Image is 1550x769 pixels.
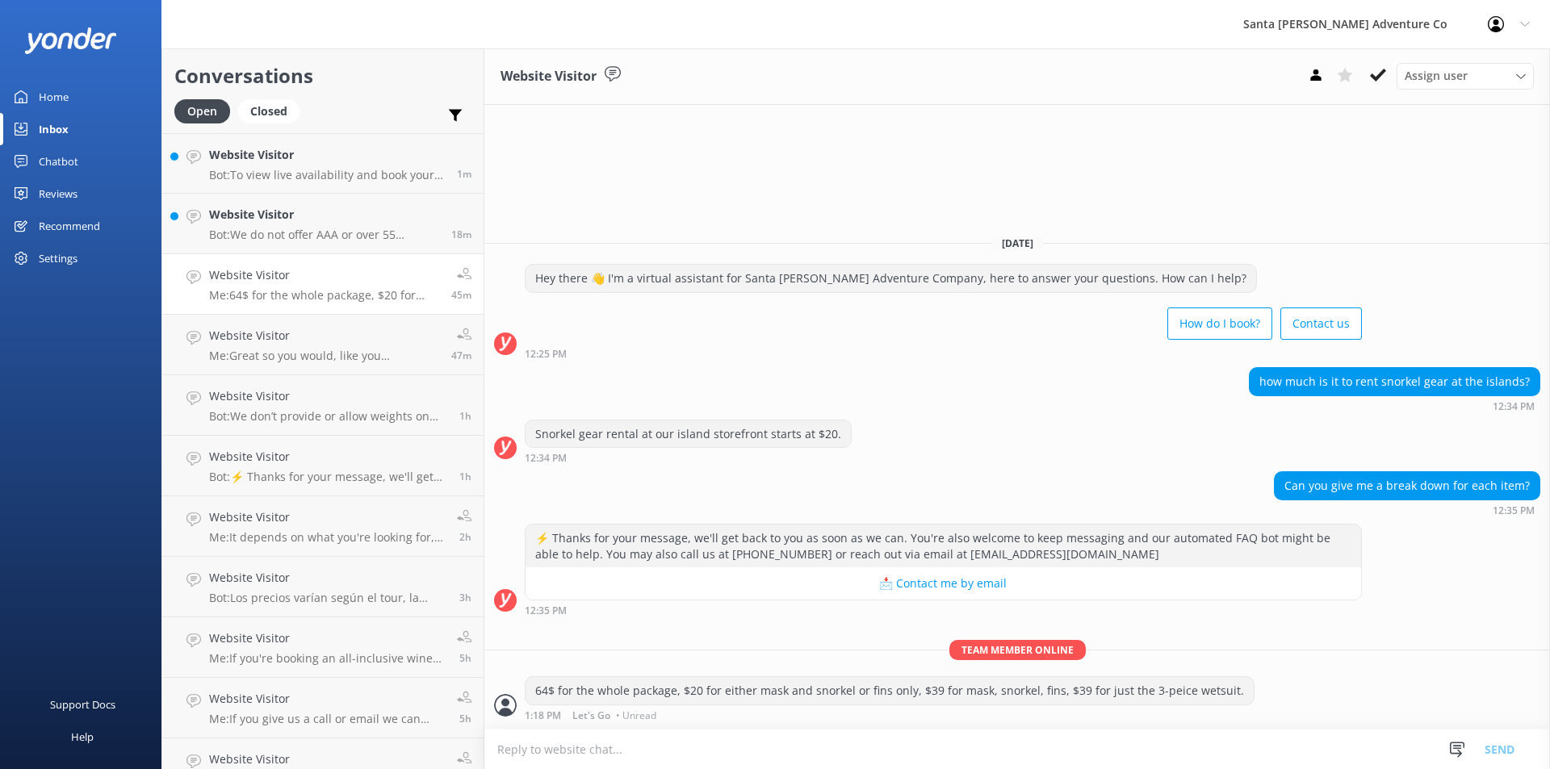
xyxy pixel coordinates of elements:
p: Me: If you're booking an all-inclusive wine tour the tasting fees for each of three wineries is c... [209,651,445,666]
div: Sep 04 2025 12:25pm (UTC -07:00) America/Tijuana [525,348,1362,359]
p: Me: It depends on what you're looking for, we have part-time and closer to full-time schedules av... [209,530,445,545]
h4: Website Visitor [209,448,447,466]
div: Recommend [39,210,100,242]
div: Hey there 👋 I'm a virtual assistant for Santa [PERSON_NAME] Adventure Company, here to answer you... [526,265,1256,292]
div: Snorkel gear rental at our island storefront starts at $20. [526,420,851,448]
h4: Website Visitor [209,569,447,587]
div: Sep 04 2025 01:18pm (UTC -07:00) America/Tijuana [525,709,1255,721]
a: Website VisitorBot:Los precios varían según el tour, la temporada, el tamaño del grupo y el tipo ... [162,557,484,617]
span: Sep 04 2025 02:02pm (UTC -07:00) America/Tijuana [457,167,471,181]
div: Closed [238,99,300,123]
span: Sep 04 2025 08:37am (UTC -07:00) America/Tijuana [459,712,471,725]
h4: Website Visitor [209,206,439,224]
h4: Website Visitor [209,750,445,768]
a: Website VisitorMe:It depends on what you're looking for, we have part-time and closer to full-tim... [162,496,484,557]
p: Me: Great so you would, like you mentioned, be able to make a 9:30 tour time with an 8AM ferry ri... [209,349,439,363]
a: Website VisitorBot:To view live availability and book your Santa [PERSON_NAME] Adventure tour, cl... [162,133,484,194]
div: Inbox [39,113,69,145]
a: Website VisitorBot:We don’t provide or allow weights on our snorkeling tours. The wetsuits keep g... [162,375,484,436]
h3: Website Visitor [501,66,597,87]
div: Sep 04 2025 12:34pm (UTC -07:00) America/Tijuana [525,452,852,463]
a: Website VisitorBot:⚡ Thanks for your message, we'll get back to you as soon as we can. You're als... [162,436,484,496]
h4: Website Visitor [209,146,445,164]
div: Can you give me a break down for each item? [1275,472,1540,499]
a: Closed [238,102,308,119]
div: how much is it to rent snorkel gear at the islands? [1250,368,1540,395]
a: Website VisitorBot:We do not offer AAA or over 55 discounts. However, you can explore our current... [162,194,484,254]
p: Bot: We do not offer AAA or over 55 discounts. However, you can explore our current specials at [... [209,228,439,242]
button: How do I book? [1167,307,1272,340]
p: Me: If you give us a call or email we can help you with any questions you may have about your boo... [209,712,445,726]
p: Bot: We don’t provide or allow weights on our snorkeling tours. The wetsuits keep guests naturall... [209,409,447,424]
div: 64$ for the whole package, $20 for either mask and snorkel or fins only, $39 for mask, snorkel, f... [526,677,1254,704]
strong: 12:34 PM [525,453,567,463]
span: Sep 04 2025 08:41am (UTC -07:00) America/Tijuana [459,651,471,665]
strong: 12:25 PM [525,349,567,359]
div: Sep 04 2025 12:35pm (UTC -07:00) America/Tijuana [1274,504,1540,516]
p: Bot: To view live availability and book your Santa [PERSON_NAME] Adventure tour, click [URL][DOMA... [209,168,445,182]
img: yonder-white-logo.png [24,27,117,54]
div: Assign User [1397,63,1534,89]
div: Home [39,81,69,113]
p: Me: 64$ for the whole package, $20 for either mask and snorkel or fins only, $39 for mask, snorke... [209,288,439,303]
div: Support Docs [50,688,115,721]
span: Sep 04 2025 10:35am (UTC -07:00) America/Tijuana [459,591,471,604]
a: Website VisitorMe:Great so you would, like you mentioned, be able to make a 9:30 tour time with a... [162,315,484,375]
a: Open [174,102,238,119]
span: Sep 04 2025 01:16pm (UTC -07:00) America/Tijuana [451,349,471,362]
button: Contact us [1280,307,1362,340]
h4: Website Visitor [209,266,439,284]
span: Sep 04 2025 12:19pm (UTC -07:00) America/Tijuana [459,409,471,423]
div: Help [71,721,94,753]
h4: Website Visitor [209,508,445,526]
span: Team member online [949,640,1086,660]
div: ⚡ Thanks for your message, we'll get back to you as soon as we can. You're also welcome to keep m... [526,525,1361,567]
span: Assign user [1405,67,1468,85]
span: Sep 04 2025 11:36am (UTC -07:00) America/Tijuana [459,530,471,544]
div: Sep 04 2025 12:34pm (UTC -07:00) America/Tijuana [1249,400,1540,412]
span: [DATE] [992,236,1043,250]
div: Sep 04 2025 12:35pm (UTC -07:00) America/Tijuana [525,604,1362,616]
h2: Conversations [174,61,471,91]
div: Open [174,99,230,123]
a: Website VisitorMe:If you give us a call or email we can help you with any questions you may have ... [162,678,484,738]
h4: Website Visitor [209,327,439,345]
h4: Website Visitor [209,629,445,647]
div: Settings [39,242,77,274]
div: Reviews [39,178,77,210]
span: Sep 04 2025 01:45pm (UTC -07:00) America/Tijuana [451,228,471,241]
strong: 12:35 PM [1493,506,1535,516]
strong: 1:18 PM [525,711,561,721]
span: Let's Go [572,711,610,721]
a: Website VisitorMe:If you're booking an all-inclusive wine tour the tasting fees for each of three... [162,617,484,678]
button: 📩 Contact me by email [526,567,1361,600]
span: Sep 04 2025 01:18pm (UTC -07:00) America/Tijuana [451,288,471,302]
strong: 12:34 PM [1493,402,1535,412]
span: • Unread [616,711,656,721]
p: Bot: ⚡ Thanks for your message, we'll get back to you as soon as we can. You're also welcome to k... [209,470,447,484]
p: Bot: Los precios varían según el tour, la temporada, el tamaño del grupo y el tipo de tarifa. Par... [209,591,447,605]
span: Sep 04 2025 12:05pm (UTC -07:00) America/Tijuana [459,470,471,483]
h4: Website Visitor [209,387,447,405]
h4: Website Visitor [209,690,445,708]
a: Website VisitorMe:64$ for the whole package, $20 for either mask and snorkel or fins only, $39 fo... [162,254,484,315]
strong: 12:35 PM [525,606,567,616]
div: Chatbot [39,145,78,178]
